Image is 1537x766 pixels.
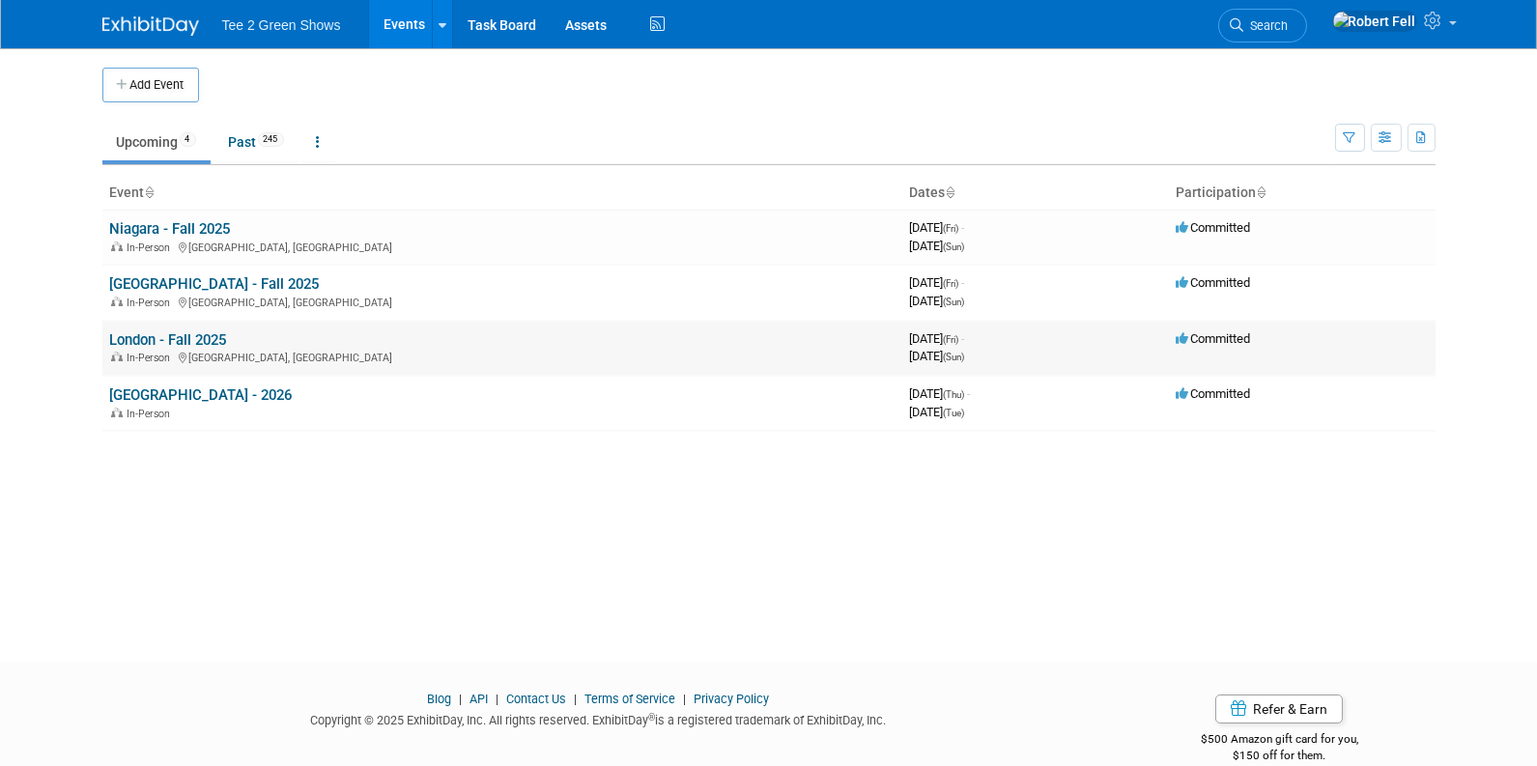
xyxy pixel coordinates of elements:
[962,275,965,290] span: -
[944,352,965,362] span: (Sun)
[1177,386,1251,401] span: Committed
[128,352,177,364] span: In-Person
[962,220,965,235] span: -
[110,239,895,254] div: [GEOGRAPHIC_DATA], [GEOGRAPHIC_DATA]
[944,408,965,418] span: (Tue)
[944,334,959,345] span: (Fri)
[128,297,177,309] span: In-Person
[102,707,1096,729] div: Copyright © 2025 ExhibitDay, Inc. All rights reserved. ExhibitDay is a registered trademark of Ex...
[111,297,123,306] img: In-Person Event
[222,17,341,33] span: Tee 2 Green Shows
[1215,695,1343,723] a: Refer & Earn
[910,239,965,253] span: [DATE]
[694,692,769,706] a: Privacy Policy
[1332,11,1417,32] img: Robert Fell
[944,241,965,252] span: (Sun)
[944,389,965,400] span: (Thu)
[1218,9,1307,43] a: Search
[902,177,1169,210] th: Dates
[910,294,965,308] span: [DATE]
[1124,748,1436,764] div: $150 off for them.
[111,352,123,361] img: In-Person Event
[110,294,895,309] div: [GEOGRAPHIC_DATA], [GEOGRAPHIC_DATA]
[1169,177,1436,210] th: Participation
[180,132,196,147] span: 4
[128,408,177,420] span: In-Person
[910,220,965,235] span: [DATE]
[427,692,451,706] a: Blog
[110,386,293,404] a: [GEOGRAPHIC_DATA] - 2026
[145,184,155,200] a: Sort by Event Name
[1177,275,1251,290] span: Committed
[1124,719,1436,763] div: $500 Amazon gift card for you,
[944,223,959,234] span: (Fri)
[1177,331,1251,346] span: Committed
[102,124,211,160] a: Upcoming4
[648,712,655,723] sup: ®
[910,386,971,401] span: [DATE]
[111,241,123,251] img: In-Person Event
[944,297,965,307] span: (Sun)
[910,275,965,290] span: [DATE]
[678,692,691,706] span: |
[910,405,965,419] span: [DATE]
[110,331,227,349] a: London - Fall 2025
[258,132,284,147] span: 245
[110,275,320,293] a: [GEOGRAPHIC_DATA] - Fall 2025
[214,124,299,160] a: Past245
[962,331,965,346] span: -
[110,349,895,364] div: [GEOGRAPHIC_DATA], [GEOGRAPHIC_DATA]
[910,349,965,363] span: [DATE]
[102,16,199,36] img: ExhibitDay
[944,278,959,289] span: (Fri)
[1177,220,1251,235] span: Committed
[102,177,902,210] th: Event
[470,692,488,706] a: API
[506,692,566,706] a: Contact Us
[968,386,971,401] span: -
[491,692,503,706] span: |
[910,331,965,346] span: [DATE]
[110,220,231,238] a: Niagara - Fall 2025
[1257,184,1267,200] a: Sort by Participation Type
[569,692,582,706] span: |
[946,184,955,200] a: Sort by Start Date
[584,692,675,706] a: Terms of Service
[111,408,123,417] img: In-Person Event
[128,241,177,254] span: In-Person
[1244,18,1289,33] span: Search
[102,68,199,102] button: Add Event
[454,692,467,706] span: |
